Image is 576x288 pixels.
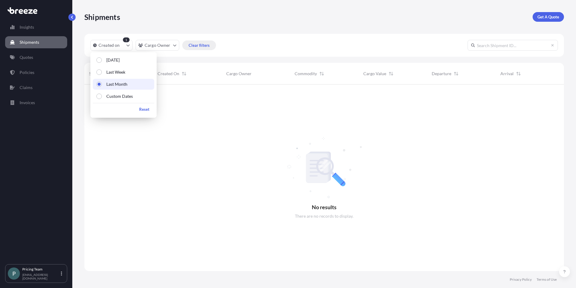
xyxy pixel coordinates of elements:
[20,85,33,91] p: Claims
[5,21,67,33] a: Insights
[226,71,252,77] span: Cargo Owner
[106,57,120,63] p: [DATE]
[90,52,157,118] div: createdOn Filter options
[182,40,216,50] button: Clear filters
[533,12,564,22] a: Get A Quote
[363,71,386,77] span: Cargo Value
[5,66,67,78] a: Policies
[90,40,133,51] button: createdOn Filter options
[106,69,125,75] p: Last Week
[158,71,179,77] span: Created On
[318,70,325,77] button: Sort
[20,100,35,106] p: Invoices
[22,273,60,280] p: [EMAIL_ADDRESS][DOMAIN_NAME]
[510,277,532,282] a: Privacy Policy
[537,277,557,282] a: Terms of Use
[139,106,149,112] p: Reset
[93,55,154,102] div: Select Option
[515,70,522,77] button: Sort
[5,36,67,48] a: Shipments
[387,70,395,77] button: Sort
[5,82,67,94] a: Claims
[180,70,188,77] button: Sort
[500,71,514,77] span: Arrival
[123,37,130,42] div: 1
[468,40,558,51] input: Search Shipment ID...
[20,39,39,45] p: Shipments
[89,71,124,77] span: Shipment Number
[432,71,451,77] span: Departure
[12,270,16,277] span: P
[452,70,460,77] button: Sort
[106,81,127,87] p: Last Month
[20,69,34,75] p: Policies
[537,14,559,20] p: Get A Quote
[5,97,67,109] a: Invoices
[99,42,120,48] p: Created on
[93,91,154,102] button: Custom Dates
[295,71,317,77] span: Commodity
[93,55,154,66] button: [DATE]
[5,51,67,63] a: Quotes
[93,79,154,90] button: Last Month
[22,267,60,272] p: Pricing Team
[84,12,120,22] p: Shipments
[106,93,133,99] p: Custom Dates
[189,42,210,48] p: Clear filters
[93,67,154,78] button: Last Week
[145,42,171,48] p: Cargo Owner
[134,104,154,114] button: Reset
[20,54,33,60] p: Quotes
[20,24,34,30] p: Insights
[136,40,179,51] button: cargoOwner Filter options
